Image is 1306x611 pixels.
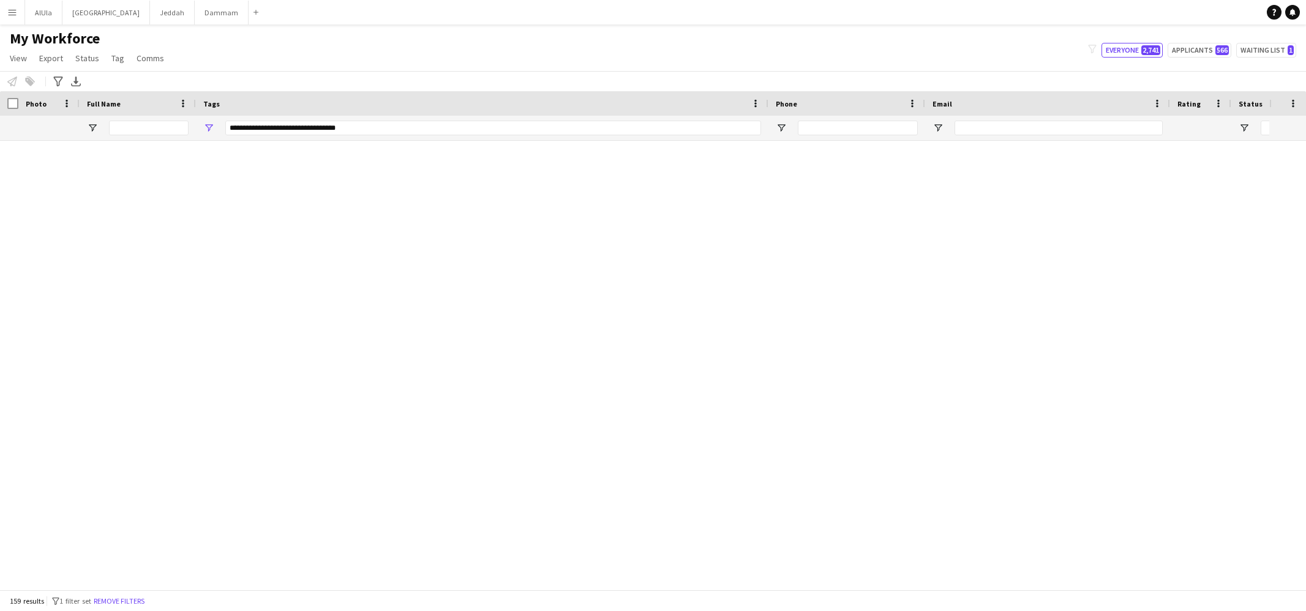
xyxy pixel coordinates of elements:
button: Remove filters [91,594,147,608]
app-action-btn: Advanced filters [51,74,66,89]
button: [GEOGRAPHIC_DATA] [62,1,150,24]
span: Rating [1177,99,1201,108]
app-action-btn: Export XLSX [69,74,83,89]
span: Status [75,53,99,64]
a: Comms [132,50,169,66]
span: Status [1239,99,1263,108]
input: Full Name Filter Input [109,121,189,135]
span: Comms [137,53,164,64]
button: Dammam [195,1,249,24]
button: AlUla [25,1,62,24]
button: Open Filter Menu [203,122,214,133]
span: Full Name [87,99,121,108]
button: Open Filter Menu [776,122,787,133]
span: 1 filter set [59,596,91,605]
a: Tag [107,50,129,66]
span: Photo [26,99,47,108]
button: Open Filter Menu [87,122,98,133]
span: Tag [111,53,124,64]
span: Export [39,53,63,64]
span: 566 [1215,45,1229,55]
button: Open Filter Menu [933,122,944,133]
span: Email [933,99,952,108]
button: Waiting list1 [1236,43,1296,58]
span: Phone [776,99,797,108]
a: View [5,50,32,66]
span: My Workforce [10,29,100,48]
input: Email Filter Input [955,121,1163,135]
span: 1 [1288,45,1294,55]
input: Status Filter Input [1261,121,1297,135]
a: Status [70,50,104,66]
span: 2,741 [1141,45,1160,55]
a: Export [34,50,68,66]
span: View [10,53,27,64]
button: Open Filter Menu [1239,122,1250,133]
input: Phone Filter Input [798,121,918,135]
button: Applicants566 [1168,43,1231,58]
span: Tags [203,99,220,108]
button: Everyone2,741 [1101,43,1163,58]
button: Jeddah [150,1,195,24]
